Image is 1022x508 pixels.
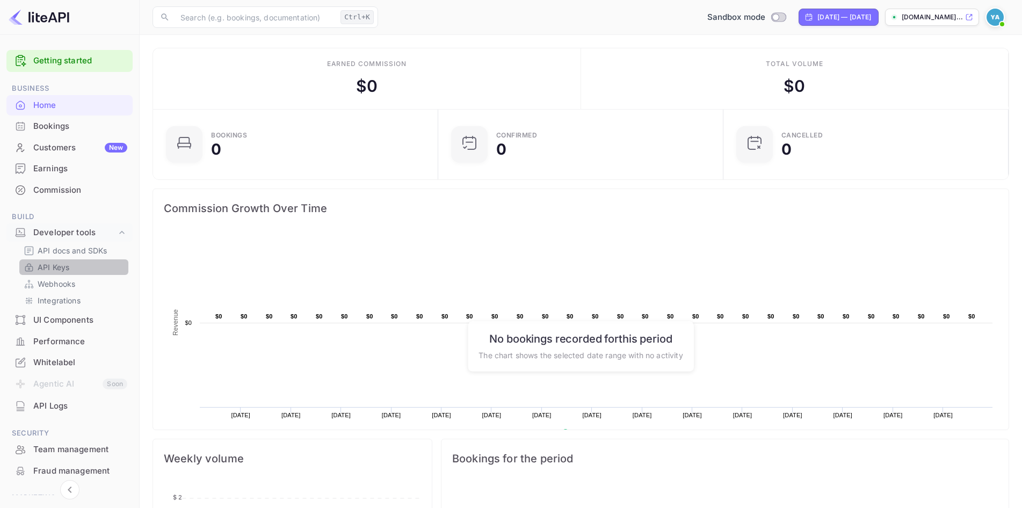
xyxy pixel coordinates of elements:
text: $0 [692,313,699,320]
div: Developer tools [6,223,133,242]
span: Commission Growth Over Time [164,200,998,217]
span: Business [6,83,133,95]
div: Performance [6,331,133,352]
div: Home [6,95,133,116]
text: $0 [441,313,448,320]
div: Home [33,99,127,112]
text: $0 [968,313,975,320]
span: Bookings for the period [452,450,998,467]
div: Performance [33,336,127,348]
text: [DATE] [783,412,802,418]
text: $0 [943,313,950,320]
p: API docs and SDKs [38,245,107,256]
a: Getting started [33,55,127,67]
text: $0 [843,313,850,320]
div: Integrations [19,293,128,308]
div: Ctrl+K [340,10,374,24]
text: [DATE] [331,412,351,418]
div: Fraud management [6,461,133,482]
text: $0 [185,320,192,326]
div: [DATE] — [DATE] [817,12,871,22]
div: 0 [211,142,221,157]
div: New [105,143,127,153]
div: Fraud management [33,465,127,477]
div: Bookings [6,116,133,137]
button: Collapse navigation [60,480,79,499]
div: API Logs [33,400,127,412]
a: Webhooks [24,278,124,289]
div: Team management [6,439,133,460]
div: UI Components [6,310,133,331]
div: Team management [33,444,127,456]
a: UI Components [6,310,133,330]
text: $0 [742,313,749,320]
text: [DATE] [382,412,401,418]
img: Yunier Alonso [987,9,1004,26]
div: 0 [496,142,506,157]
div: $ 0 [784,74,805,98]
text: $0 [341,313,348,320]
p: Webhooks [38,278,75,289]
a: CustomersNew [6,137,133,157]
a: Commission [6,180,133,200]
a: Earnings [6,158,133,178]
text: [DATE] [231,412,251,418]
text: $0 [717,313,724,320]
div: Earnings [33,163,127,175]
div: Bookings [33,120,127,133]
text: $0 [291,313,298,320]
tspan: $ 2 [173,494,182,501]
text: [DATE] [933,412,953,418]
a: Fraud management [6,461,133,481]
text: $0 [542,313,549,320]
div: Click to change the date range period [799,9,878,26]
div: Getting started [6,50,133,72]
text: [DATE] [733,412,752,418]
text: $0 [266,313,273,320]
text: $0 [592,313,599,320]
p: [DOMAIN_NAME]... [902,12,963,22]
a: Whitelabel [6,352,133,372]
a: API docs and SDKs [24,245,124,256]
text: $0 [517,313,524,320]
p: Integrations [38,295,81,306]
div: Whitelabel [6,352,133,373]
div: CustomersNew [6,137,133,158]
div: Developer tools [33,227,117,239]
text: [DATE] [482,412,502,418]
text: $0 [767,313,774,320]
h6: No bookings recorded for this period [479,332,683,345]
div: Earned commission [327,59,407,69]
text: $0 [918,313,925,320]
text: $0 [567,313,574,320]
div: Commission [6,180,133,201]
text: [DATE] [683,412,702,418]
text: $0 [817,313,824,320]
div: Webhooks [19,276,128,292]
div: Commission [33,184,127,197]
span: Build [6,211,133,223]
text: [DATE] [833,412,853,418]
a: API Keys [24,262,124,273]
input: Search (e.g. bookings, documentation) [174,6,336,28]
text: [DATE] [883,412,903,418]
div: Customers [33,142,127,154]
div: $ 0 [356,74,378,98]
text: $0 [316,313,323,320]
text: $0 [617,313,624,320]
text: $0 [893,313,900,320]
div: 0 [781,142,792,157]
p: The chart shows the selected date range with no activity [479,349,683,360]
span: Sandbox mode [707,11,766,24]
text: [DATE] [582,412,601,418]
text: $0 [391,313,398,320]
div: Earnings [6,158,133,179]
text: $0 [642,313,649,320]
div: Total volume [766,59,823,69]
div: CANCELLED [781,132,823,139]
text: $0 [366,313,373,320]
div: API Logs [6,396,133,417]
text: [DATE] [432,412,451,418]
div: API Keys [19,259,128,275]
text: [DATE] [633,412,652,418]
